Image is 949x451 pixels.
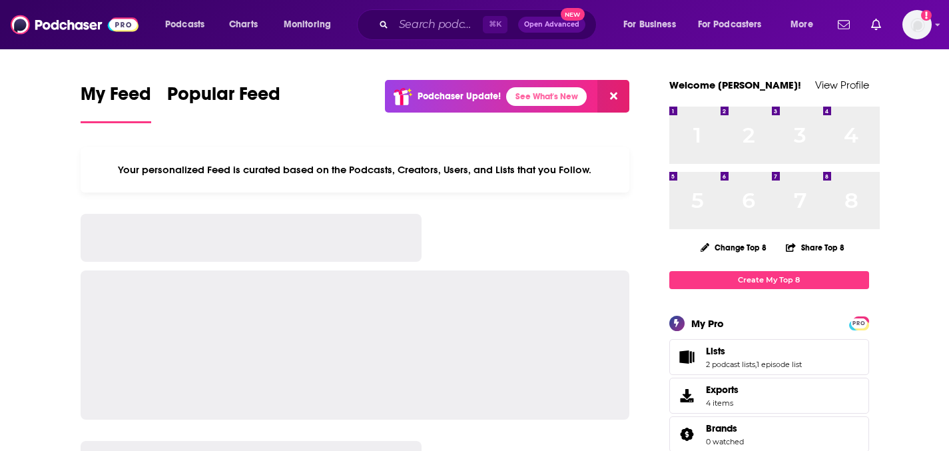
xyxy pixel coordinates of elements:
[167,83,280,113] span: Popular Feed
[902,10,932,39] button: Show profile menu
[81,147,630,193] div: Your personalized Feed is curated based on the Podcasts, Creators, Users, and Lists that you Follow.
[524,21,579,28] span: Open Advanced
[706,345,802,357] a: Lists
[921,10,932,21] svg: Add a profile image
[394,14,483,35] input: Search podcasts, credits, & more...
[167,83,280,123] a: Popular Feed
[81,83,151,113] span: My Feed
[706,398,739,408] span: 4 items
[674,348,701,366] a: Lists
[791,15,813,34] span: More
[902,10,932,39] span: Logged in as kindrieri
[669,271,869,289] a: Create My Top 8
[689,14,781,35] button: open menu
[706,384,739,396] span: Exports
[11,12,139,37] img: Podchaser - Follow, Share and Rate Podcasts
[902,10,932,39] img: User Profile
[706,360,755,369] a: 2 podcast lists
[669,339,869,375] span: Lists
[851,318,867,328] span: PRO
[156,14,222,35] button: open menu
[274,14,348,35] button: open menu
[674,386,701,405] span: Exports
[815,79,869,91] a: View Profile
[785,234,845,260] button: Share Top 8
[284,15,331,34] span: Monitoring
[229,15,258,34] span: Charts
[706,422,744,434] a: Brands
[674,425,701,444] a: Brands
[518,17,585,33] button: Open AdvancedNew
[866,13,886,36] a: Show notifications dropdown
[706,437,744,446] a: 0 watched
[757,360,802,369] a: 1 episode list
[81,83,151,123] a: My Feed
[220,14,266,35] a: Charts
[623,15,676,34] span: For Business
[755,360,757,369] span: ,
[832,13,855,36] a: Show notifications dropdown
[506,87,587,106] a: See What's New
[706,422,737,434] span: Brands
[706,345,725,357] span: Lists
[669,378,869,414] a: Exports
[165,15,204,34] span: Podcasts
[691,317,724,330] div: My Pro
[370,9,609,40] div: Search podcasts, credits, & more...
[561,8,585,21] span: New
[483,16,507,33] span: ⌘ K
[851,317,867,327] a: PRO
[693,239,775,256] button: Change Top 8
[698,15,762,34] span: For Podcasters
[669,79,801,91] a: Welcome [PERSON_NAME]!
[614,14,693,35] button: open menu
[781,14,830,35] button: open menu
[418,91,501,102] p: Podchaser Update!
